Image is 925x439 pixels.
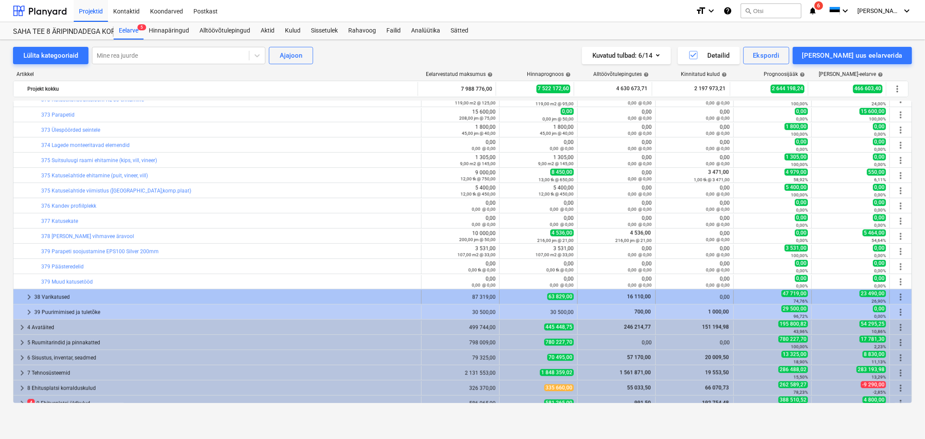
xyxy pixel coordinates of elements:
span: Rohkem tegevusi [896,246,906,257]
span: 15 600,00 [860,108,886,115]
span: Rohkem tegevusi [896,125,906,135]
div: 0,00 [659,294,730,300]
small: 100,00% [791,253,808,258]
div: 0,00 [581,215,652,227]
span: 466 603,40 [853,85,883,93]
small: 13,00 tk @ 650,00 [539,177,574,182]
small: 0,00 tk @ 0,00 [546,268,574,272]
div: 3 531,00 [425,246,496,258]
div: Prognoosijääk [764,71,805,77]
small: 100,00% [791,193,808,197]
button: Otsi [741,3,801,18]
small: 0,00% [796,147,808,152]
small: 0,00 @ 0,00 [628,192,652,197]
div: 5 400,00 [503,185,574,197]
small: 0,00 @ 0,00 [550,207,574,212]
small: 0,00% [796,208,808,213]
small: 0,00 @ 0,00 [550,222,574,227]
div: 7 988 776,00 [422,82,492,96]
span: 3 471,00 [707,169,730,175]
i: Abikeskus [723,6,732,16]
a: Kulud [280,22,306,39]
small: 0,00% [796,238,808,243]
span: [PERSON_NAME] [857,7,901,14]
div: 499 744,00 [425,324,496,331]
small: 0,00 @ 0,00 [472,146,496,151]
span: keyboard_arrow_right [17,398,27,409]
small: 119,00 m2 @ 125,00 [455,101,496,105]
small: 0,00% [874,208,886,213]
small: 0,00 @ 0,00 [706,207,730,212]
span: Rohkem tegevusi [896,186,906,196]
small: 0,00 @ 0,00 [706,131,730,136]
small: 216,00 jm @ 21,00 [615,238,652,243]
span: 54 295,25 [860,321,886,328]
span: 0,00 [795,229,808,236]
span: 23 490,00 [860,290,886,297]
div: 0,00 [659,261,730,273]
div: 0,00 [503,215,574,227]
small: 0,00% [874,132,886,137]
span: 4 536,00 [550,229,574,236]
small: 0,00 @ 0,00 [628,146,652,151]
div: 0,00 [503,139,574,151]
span: 5 400,00 [784,184,808,191]
small: 0,00 @ 0,00 [706,237,730,242]
div: Eelarvestatud maksumus [426,71,493,77]
a: Rahavoog [343,22,381,39]
span: Rohkem tegevusi [896,170,906,181]
div: 3 531,00 [503,246,574,258]
div: SAHA TEE 8 ÄRIPINDADEGA KORTERMAJA [13,27,103,36]
div: 1 800,00 [425,124,496,136]
div: Sissetulek [306,22,343,39]
span: 6 [814,1,823,10]
span: Rohkem tegevusi [892,84,902,94]
small: 0,00% [874,162,886,167]
div: Hinnapäringud [144,22,194,39]
small: 0,00 @ 0,00 [706,192,730,197]
div: [PERSON_NAME] uus eelarverida [802,50,902,61]
div: 0,00 [659,340,730,346]
div: 0,00 [425,139,496,151]
span: 445 448,75 [544,324,574,331]
div: 0,00 [659,124,730,136]
small: 0,00 @ 0,00 [550,146,574,151]
a: Aktid [255,22,280,39]
span: Rohkem tegevusi [896,322,906,333]
a: 377 Katusekate [41,218,78,224]
div: 30 500,00 [503,309,574,315]
span: 0,00 [873,123,886,130]
a: Eelarve5 [114,22,144,39]
small: 0,00 tk @ 0,00 [468,268,496,272]
span: help [798,72,805,77]
a: Failid [381,22,406,39]
span: 700,00 [634,309,652,315]
span: Rohkem tegevusi [896,337,906,348]
span: 550,00 [867,169,886,176]
span: search [745,7,752,14]
small: 0,00% [874,284,886,288]
small: 0,00% [874,314,886,319]
small: 200,00 jm @ 50,00 [459,237,496,242]
a: 374 Lagede monteeritavad elemendid [41,142,130,148]
small: 100,00% [791,132,808,137]
i: keyboard_arrow_down [840,6,850,16]
div: 15 600,00 [425,109,496,121]
div: 0,00 [425,276,496,288]
a: 375 Suitsuluugi raami ehitamine (kips, vill, vineer) [41,157,157,164]
small: 0,00 @ 0,00 [550,283,574,288]
button: Detailid [678,47,740,64]
span: 8 450,00 [550,169,574,176]
span: 195 800,82 [778,321,808,328]
span: Rohkem tegevusi [896,201,906,211]
span: 0,00 [873,305,886,312]
span: 5 464,00 [863,229,886,236]
small: 0,00 @ 0,00 [628,283,652,288]
div: 0,00 [659,276,730,288]
span: 7 522 172,60 [536,85,570,93]
div: Kinnitatud kulud [681,71,727,77]
span: 13 325,00 [781,351,808,358]
div: Kuvatud tulbad : 6/14 [592,50,660,61]
small: 0,00 @ 0,00 [472,283,496,288]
